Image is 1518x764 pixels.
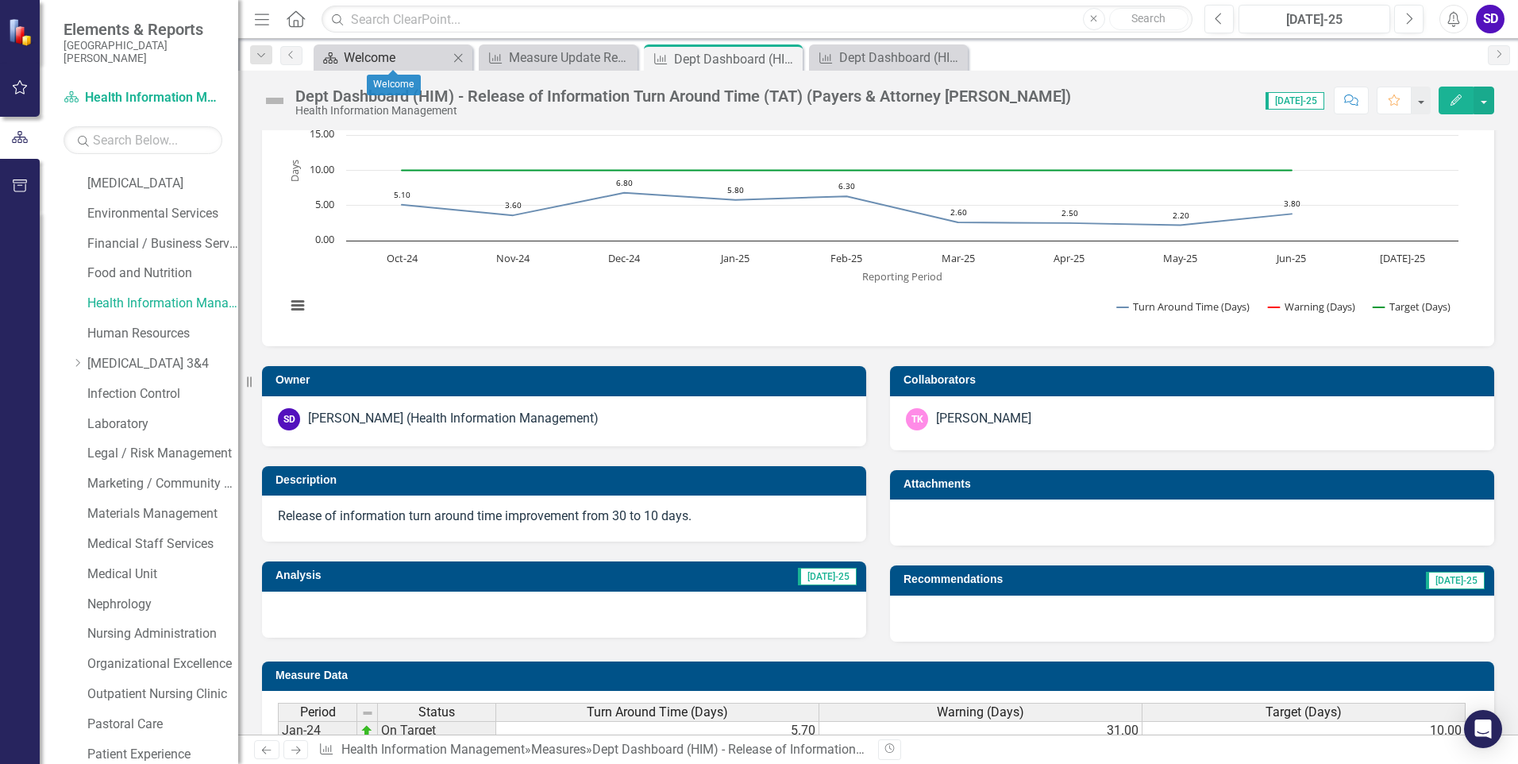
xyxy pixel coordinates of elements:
[1239,5,1390,33] button: [DATE]-25
[936,410,1031,428] div: [PERSON_NAME]
[278,92,1478,330] div: Chart. Highcharts interactive chart.
[418,705,455,720] span: Status
[1426,572,1485,589] span: [DATE]-25
[903,478,1486,490] h3: Attachments
[278,408,300,430] div: SD
[838,180,855,191] text: 6.30
[361,707,374,720] img: 8DAGhfEEPCf229AAAAAElFTkSuQmCC
[275,374,858,386] h3: Owner
[830,251,862,265] text: Feb-25
[344,48,449,68] div: Welcome
[839,48,964,68] div: Dept Dashboard (HIM) - Discharged Not Final Coded
[587,705,728,720] span: Turn Around Time (Days)
[87,625,238,643] a: Nursing Administration
[278,721,357,740] td: Jan-24
[496,251,530,265] text: Nov-24
[1476,5,1505,33] button: SD
[906,408,928,430] div: TK
[950,206,967,218] text: 2.60
[275,669,1486,681] h3: Measure Data
[64,89,222,107] a: Health Information Management
[87,264,238,283] a: Food and Nutrition
[1244,10,1385,29] div: [DATE]-25
[1374,299,1451,314] button: Show Target (Days)
[1269,299,1356,314] button: Show Warning (Days)
[367,75,421,95] div: Welcome
[278,92,1466,330] svg: Interactive chart
[322,6,1192,33] input: Search ClearPoint...
[387,251,418,265] text: Oct-24
[360,724,373,737] img: zOikAAAAAElFTkSuQmCC
[1275,251,1306,265] text: Jun-25
[87,655,238,673] a: Organizational Excellence
[300,705,336,720] span: Period
[1142,721,1466,740] td: 10.00
[378,721,496,740] td: On Target
[819,721,1142,740] td: 31.00
[862,269,942,284] text: Reporting Period
[295,105,1071,117] div: Health Information Management
[287,295,309,317] button: View chart menu, Chart
[496,721,819,740] td: 5.70
[1054,251,1085,265] text: Apr-25
[1266,705,1342,720] span: Target (Days)
[278,507,850,526] p: Release of information turn around time improvement from 30 to 10 days.
[903,573,1266,585] h3: Recommendations
[1117,299,1251,314] button: Show Turn Around Time (Days)
[87,325,238,343] a: Human Resources
[616,177,633,188] text: 6.80
[719,251,749,265] text: Jan-25
[287,160,302,182] text: Days
[87,295,238,313] a: Health Information Management
[87,596,238,614] a: Nephrology
[8,18,36,46] img: ClearPoint Strategy
[942,251,975,265] text: Mar-25
[592,742,1204,757] div: Dept Dashboard (HIM) - Release of Information Turn Around Time (TAT) (Payers & Attorney [PERSON_N...
[531,742,586,757] a: Measures
[937,705,1024,720] span: Warning (Days)
[87,565,238,584] a: Medical Unit
[262,88,287,114] img: Not Defined
[64,20,222,39] span: Elements & Reports
[64,126,222,154] input: Search Below...
[1464,710,1502,748] div: Open Intercom Messenger
[87,505,238,523] a: Materials Management
[505,199,522,210] text: 3.60
[87,685,238,704] a: Outpatient Nursing Clinic
[1131,12,1165,25] span: Search
[308,410,599,428] div: [PERSON_NAME] (Health Information Management)
[394,189,410,200] text: 5.10
[318,741,866,759] div: » »
[509,48,634,68] div: Measure Update Report
[87,535,238,554] a: Medical Staff Services
[1061,207,1078,218] text: 2.50
[87,445,238,463] a: Legal / Risk Management
[399,168,1295,174] g: Target (Days), line 3 of 3 with 10 data points.
[341,742,525,757] a: Health Information Management
[87,415,238,434] a: Laboratory
[483,48,634,68] a: Measure Update Report
[315,197,334,211] text: 5.00
[1109,8,1189,30] button: Search
[315,232,334,246] text: 0.00
[727,184,744,195] text: 5.80
[87,475,238,493] a: Marketing / Community Services
[1163,251,1197,265] text: May-25
[87,175,238,193] a: [MEDICAL_DATA]
[64,39,222,65] small: [GEOGRAPHIC_DATA][PERSON_NAME]
[674,49,799,69] div: Dept Dashboard (HIM) - Release of Information Turn Around Time (TAT) (Payers & Attorney [PERSON_N...
[813,48,964,68] a: Dept Dashboard (HIM) - Discharged Not Final Coded
[1173,210,1189,221] text: 2.20
[275,569,526,581] h3: Analysis
[87,746,238,764] a: Patient Experience
[87,385,238,403] a: Infection Control
[87,235,238,253] a: Financial / Business Services
[608,251,641,265] text: Dec-24
[310,162,334,176] text: 10.00
[318,48,449,68] a: Welcome
[295,87,1071,105] div: Dept Dashboard (HIM) - Release of Information Turn Around Time (TAT) (Payers & Attorney [PERSON_N...
[275,474,858,486] h3: Description
[903,374,1486,386] h3: Collaborators
[1284,198,1300,209] text: 3.80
